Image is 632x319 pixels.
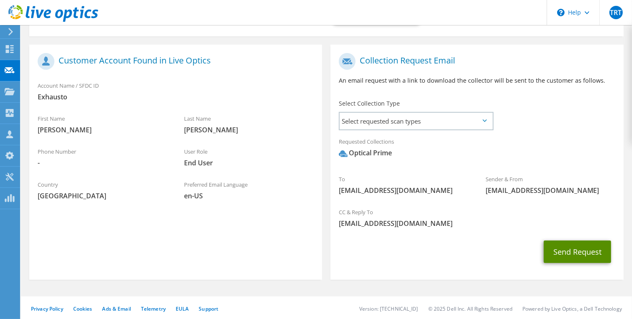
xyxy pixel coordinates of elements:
[330,203,623,232] div: CC & Reply To
[339,53,611,70] h1: Collection Request Email
[339,148,392,158] div: Optical Prime
[29,77,322,106] div: Account Name / SFDC ID
[330,170,477,199] div: To
[31,305,63,312] a: Privacy Policy
[339,186,468,195] span: [EMAIL_ADDRESS][DOMAIN_NAME]
[330,133,623,166] div: Requested Collections
[38,191,167,200] span: [GEOGRAPHIC_DATA]
[184,125,314,134] span: [PERSON_NAME]
[339,219,615,228] span: [EMAIL_ADDRESS][DOMAIN_NAME]
[38,125,167,134] span: [PERSON_NAME]
[102,305,131,312] a: Ads & Email
[176,176,322,205] div: Preferred Email Language
[340,113,492,129] span: Select requested scan types
[339,76,615,85] p: An email request with a link to download the collector will be sent to the customer as follows.
[428,305,512,312] li: © 2025 Dell Inc. All Rights Reserved
[29,176,176,205] div: Country
[176,305,189,312] a: EULA
[557,9,565,16] svg: \n
[339,99,400,108] label: Select Collection Type
[38,92,314,101] span: Exhausto
[486,186,615,195] span: [EMAIL_ADDRESS][DOMAIN_NAME]
[176,110,322,139] div: Last Name
[29,110,176,139] div: First Name
[199,305,218,312] a: Support
[73,305,92,312] a: Cookies
[522,305,622,312] li: Powered by Live Optics, a Dell Technology
[477,170,624,199] div: Sender & From
[29,143,176,172] div: Phone Number
[176,143,322,172] div: User Role
[544,241,611,263] button: Send Request
[141,305,166,312] a: Telemetry
[359,305,418,312] li: Version: [TECHNICAL_ID]
[38,158,167,167] span: -
[609,6,623,19] span: TRT
[184,158,314,167] span: End User
[184,191,314,200] span: en-US
[38,53,310,70] h1: Customer Account Found in Live Optics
